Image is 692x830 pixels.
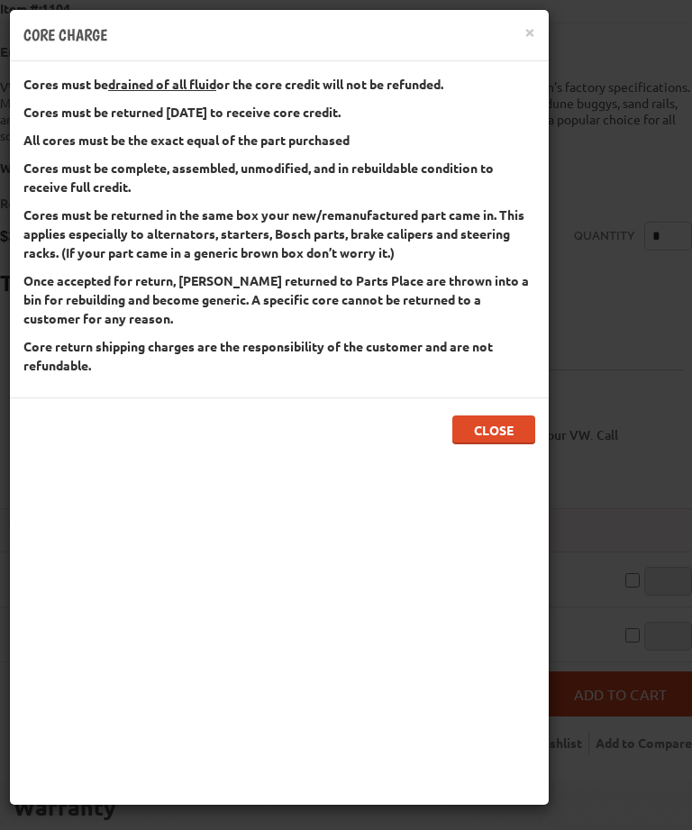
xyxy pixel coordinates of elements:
p: Once accepted for return, [PERSON_NAME] returned to Parts Place are thrown into a bin for rebuild... [23,271,535,328]
p: All cores must be the exact equal of the part purchased [23,131,535,150]
p: Cores must be complete, assembled, unmodified, and in rebuildable condition to receive full credit. [23,159,535,196]
button: × [524,22,535,41]
p: Core return shipping charges are the responsibility of the customer and are not refundable. [23,337,535,375]
p: Cores must be or the core credit will not be refunded. [23,75,535,94]
p: Cores must be returned in the same box your new/remanufactured part came in. This applies especia... [23,205,535,262]
b: drained of all fluid [108,76,216,92]
p: Cores must be returned [DATE] to receive core credit. [23,103,535,122]
h4: Core Charge [23,23,535,47]
button: Close [452,415,535,444]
